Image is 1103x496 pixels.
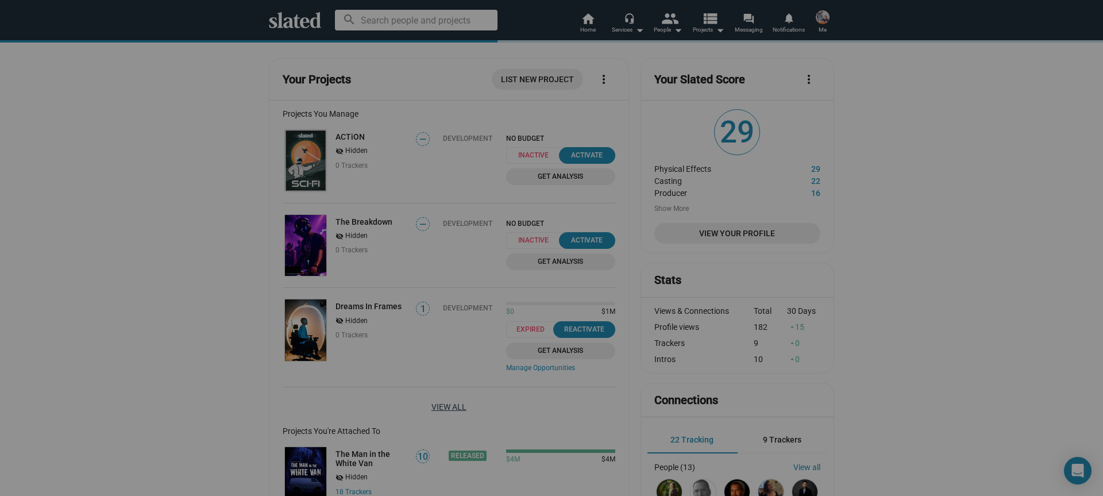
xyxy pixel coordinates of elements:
a: 18 Trackers [335,488,372,496]
button: People [648,11,688,37]
button: Activate [559,147,615,164]
a: List New Project [492,69,583,90]
div: People [654,23,682,37]
span: 22 Tracking [670,435,714,444]
div: Activate [566,149,608,162]
span: NO BUDGET [506,134,615,143]
span: 0 Trackers [335,246,368,254]
span: Hidden [345,232,368,241]
div: 30 Days [787,306,820,316]
span: $4M [506,455,520,464]
span: Notifications [773,23,805,37]
mat-icon: visibility_off [335,472,344,483]
mat-icon: view_list [701,10,718,26]
span: Me [819,23,827,37]
div: Development [443,220,492,228]
div: Projects You're Attached To [283,426,615,436]
dd: 29 [777,162,820,174]
span: 1 [416,303,429,315]
span: Inactive [506,232,568,249]
span: Messaging [735,23,763,37]
span: Hidden [345,317,368,326]
mat-card-title: Connections [654,393,718,408]
a: Get Analysis [506,253,615,270]
span: 10 [416,451,429,463]
div: 182 [754,322,787,332]
span: Inactive [506,147,568,164]
button: Nathan ThomasMe [809,8,836,38]
a: Manage Opportunities [506,364,615,373]
mat-icon: arrow_drop_down [671,23,685,37]
img: Nathan Thomas [816,10,830,24]
span: $4M [597,455,615,464]
div: Total [754,306,787,316]
img: ACTiON [285,130,326,191]
span: 29 [715,110,759,155]
div: Projects You Manage [283,109,615,118]
div: People (13) [654,463,695,472]
mat-icon: forum [743,13,754,24]
a: Get Analysis [506,168,615,185]
span: 9 Trackers [763,435,801,444]
mat-icon: notifications [783,12,794,23]
span: List New Project [501,69,574,90]
dt: Physical Effects [654,162,777,174]
a: View Your Profile [654,223,820,244]
div: Reactivate [560,324,608,336]
div: Trackers [654,339,754,348]
mat-icon: arrow_drop_up [788,355,796,363]
mat-icon: visibility_off [335,231,344,242]
mat-icon: visibility_off [335,146,344,157]
mat-icon: more_vert [802,72,816,86]
a: The Breakdown [335,217,392,226]
img: Dreams In Frames [285,299,326,361]
mat-card-title: Your Projects [283,72,351,87]
span: 0 Trackers [335,162,368,170]
span: Home [580,23,596,37]
a: Dreams In Frames [335,302,402,311]
mat-icon: headset_mic [624,13,634,23]
mat-icon: arrow_drop_up [788,339,796,347]
span: Expired [506,321,562,338]
a: View All [431,397,466,417]
div: Activate [566,234,608,247]
button: Activate [559,232,615,249]
a: Dreams In Frames [283,297,329,363]
span: Projects [693,23,724,37]
mat-icon: home [581,11,595,25]
mat-icon: visibility_off [335,316,344,326]
a: Home [568,11,608,37]
mat-icon: more_vert [597,72,611,86]
button: Projects [688,11,728,37]
a: Get Analysis [506,343,615,359]
span: Hidden [345,147,368,156]
span: Get Analysis [513,256,608,268]
a: ACTiON [335,132,365,141]
dd: 22 [777,174,820,186]
div: Views & Connections [654,306,754,316]
span: $1M [597,307,615,317]
div: 15 [787,322,820,332]
div: Development [443,304,492,312]
span: 0 Trackers [335,331,368,339]
div: 0 [787,355,820,364]
div: 10 [754,355,787,364]
span: — [416,219,429,230]
a: ACTiON [283,128,329,194]
div: Development [443,134,492,143]
span: $0 [506,307,514,317]
span: Get Analysis [513,345,608,357]
mat-icon: arrow_drop_down [633,23,646,37]
a: The Breakdown [283,213,329,279]
a: View all [793,463,820,472]
dd: 16 [777,186,820,198]
img: The Breakdown [285,215,326,276]
dt: Producer [654,186,777,198]
a: The Man in the White Van [335,449,408,468]
span: NO BUDGET [506,220,615,228]
mat-icon: arrow_drop_up [788,323,796,331]
button: Reactivate [553,321,615,338]
mat-icon: arrow_drop_down [713,23,727,37]
div: Open Intercom Messenger [1064,457,1092,485]
div: Profile views [654,322,754,332]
